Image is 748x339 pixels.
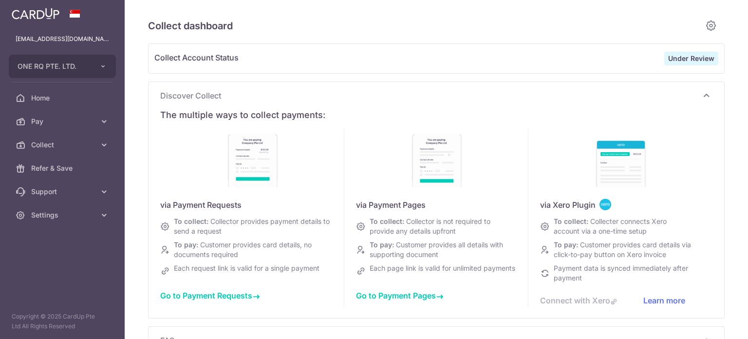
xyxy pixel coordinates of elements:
[370,217,404,225] span: To collect:
[174,264,319,272] span: Each request link is valid for a single payment
[160,291,260,300] a: Go to Payment Requests
[31,187,95,197] span: Support
[160,105,712,310] div: Discover Collect
[31,140,95,150] span: Collect
[370,217,490,235] span: Collector is not required to provide any details upfront
[12,8,59,20] img: CardUp
[370,240,394,249] span: To pay:
[31,93,95,103] span: Home
[591,129,650,187] img: discover-xero-sg-b5e0f4a20565c41d343697c4b648558ec96bb2b1b9ca64f21e4d1c2465932dfb.jpg
[599,199,611,211] img: <span class="translation_missing" title="translation missing: en.collect_dashboard.discover.cards...
[160,109,712,121] div: The multiple ways to collect payments:
[643,296,685,305] a: Learn more
[554,240,691,259] span: Customer provides card details via click-to-pay button on Xero invoice
[31,210,95,220] span: Settings
[407,129,466,187] img: discover-payment-pages-940d318898c69d434d935dddd9c2ffb4de86cb20fe041a80db9227a4a91428ac.jpg
[174,240,198,249] span: To pay:
[148,18,701,34] h5: Collect dashboard
[370,264,515,272] span: Each page link is valid for unlimited payments
[174,240,312,259] span: Customer provides card details, no documents required
[174,217,208,225] span: To collect:
[686,310,738,334] iframe: Opens a widget where you can find more information
[154,52,664,65] span: Collect Account Status
[356,199,528,211] div: via Payment Pages
[554,240,578,249] span: To pay:
[554,217,667,235] span: Collecter connects Xero account via a one-time setup
[554,217,588,225] span: To collect:
[223,129,281,187] img: discover-payment-requests-886a7fde0c649710a92187107502557eb2ad8374a8eb2e525e76f9e186b9ffba.jpg
[370,240,503,259] span: Customer provides all details with supporting document
[668,54,714,62] strong: Under Review
[160,90,701,101] span: Discover Collect
[18,61,90,71] span: ONE RQ PTE. LTD.
[554,264,688,282] span: Payment data is synced immediately after payment
[540,199,712,211] div: via Xero Plugin
[16,34,109,44] p: [EMAIL_ADDRESS][DOMAIN_NAME]
[31,117,95,126] span: Pay
[356,291,444,300] a: Go to Payment Pages
[160,90,712,101] p: Discover Collect
[174,217,330,235] span: Collector provides payment details to send a request
[160,199,344,211] div: via Payment Requests
[31,163,95,173] span: Refer & Save
[9,55,116,78] button: ONE RQ PTE. LTD.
